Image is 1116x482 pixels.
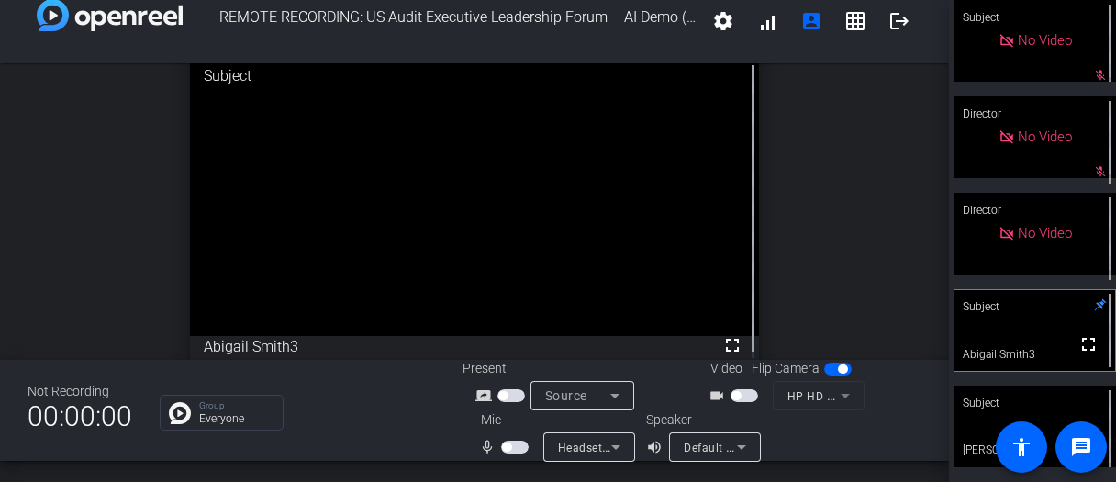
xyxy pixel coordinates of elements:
span: No Video [1018,129,1072,145]
mat-icon: screen_share_outline [475,385,497,407]
span: 00:00:00 [28,394,132,439]
span: Headset Microphone (Jabra EVOLVE 20 MS) [558,440,795,454]
img: Chat Icon [169,402,191,424]
mat-icon: mic_none [479,436,501,458]
span: Default - Headset Earphone (Jabra EVOLVE 20 MS) [684,440,957,454]
p: Group [199,401,273,410]
div: Speaker [646,410,756,430]
span: No Video [1018,32,1072,49]
span: Source [545,388,587,403]
mat-icon: settings [712,10,734,32]
mat-icon: logout [888,10,910,32]
div: Not Recording [28,382,132,401]
div: Mic [463,410,646,430]
div: Subject [954,289,1116,324]
mat-icon: fullscreen [1077,333,1099,355]
div: Subject [190,51,759,101]
div: Present [463,359,646,378]
span: Video [710,359,742,378]
div: Subject [954,386,1116,420]
mat-icon: message [1070,436,1092,458]
mat-icon: accessibility [1010,436,1032,458]
span: No Video [1018,225,1072,241]
span: Flip Camera [752,359,820,378]
mat-icon: grid_on [844,10,866,32]
mat-icon: fullscreen [721,334,743,356]
mat-icon: volume_up [646,436,668,458]
mat-icon: videocam_outline [709,385,731,407]
p: Everyone [199,413,273,424]
div: Director [954,96,1116,131]
mat-icon: account_box [800,10,822,32]
div: Director [954,193,1116,228]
